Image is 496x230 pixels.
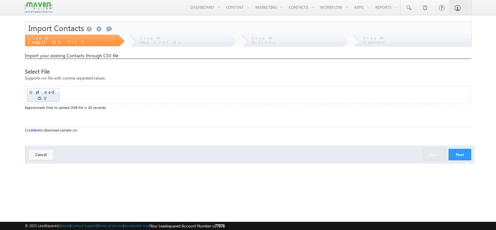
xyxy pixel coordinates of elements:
span: Actions [252,39,278,45]
div: Click to download sample csv [25,127,471,133]
button: Back [423,149,445,160]
span: Upload CSV [29,89,57,101]
div: Import your existing Contacts through CSV file [25,53,471,59]
span: Import CSV File [28,39,86,45]
span: Step 03 [252,36,272,40]
span: Your Leadsquared Account Number is [150,223,225,228]
span: Summary [363,39,387,45]
a: Contact Support [71,223,97,228]
span: © 2025 LeadSquared | | | | | [25,223,225,229]
div: Import Contacts [25,22,471,35]
button: Cancel [28,149,54,160]
a: Terms of Service [98,223,123,228]
span: 77978 [215,223,225,228]
a: Acceptable Use [124,223,149,228]
a: About [60,223,70,228]
a: here [32,128,40,132]
span: Map fields [140,39,183,45]
button: Next [449,149,471,160]
div: Supports csv file with comma separated values. [25,75,471,86]
div: Approximate time to upload 2MB file is 30 seconds. [25,105,471,111]
span: Step 02 [140,36,160,40]
div: Select File [25,69,471,75]
img: Custom Logo [25,2,52,13]
span: Step 04 [363,36,384,40]
span: Step 01 [28,36,47,40]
